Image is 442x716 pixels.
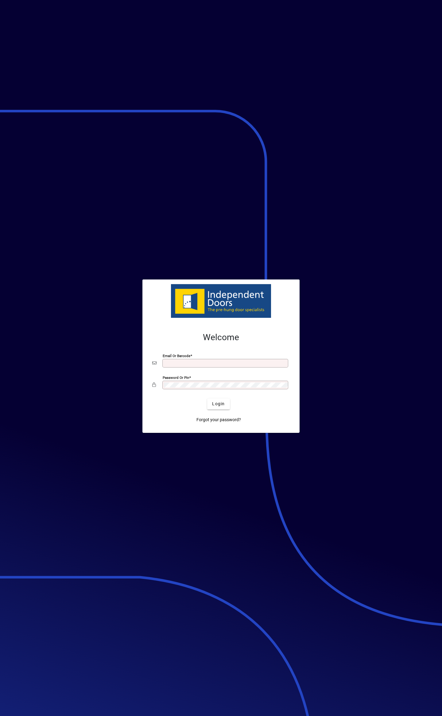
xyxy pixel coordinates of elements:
[152,332,290,343] h2: Welcome
[196,417,241,423] span: Forgot your password?
[207,398,230,410] button: Login
[163,375,189,379] mat-label: Password or Pin
[163,353,190,358] mat-label: Email or Barcode
[212,401,225,407] span: Login
[194,414,243,425] a: Forgot your password?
